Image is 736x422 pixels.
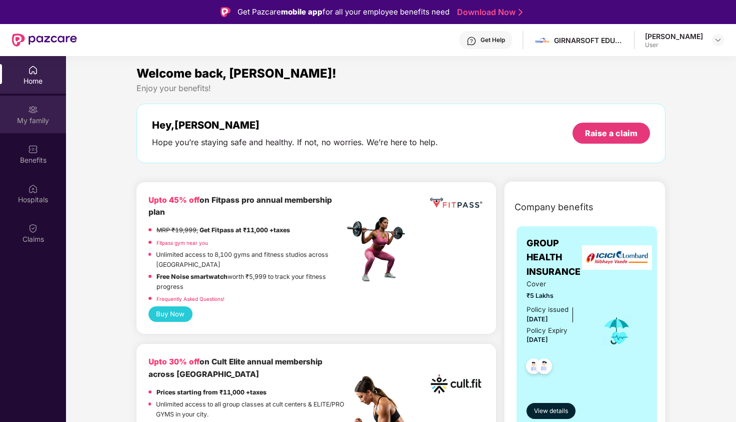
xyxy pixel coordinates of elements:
[534,406,568,416] span: View details
[521,355,546,380] img: svg+xml;base64,PHN2ZyB4bWxucz0iaHR0cDovL3d3dy53My5vcmcvMjAwMC9zdmciIHdpZHRoPSI0OC45NDMiIGhlaWdodD...
[237,6,449,18] div: Get Pazcare for all your employee benefits need
[526,279,587,289] span: Cover
[156,296,224,302] a: Frequently Asked Questions!
[585,128,637,139] div: Raise a claim
[199,226,290,234] strong: Get Fitpass at ₹11,000 +taxes
[148,195,199,205] b: Upto 45% off
[344,214,414,284] img: fpp.png
[281,7,322,17] strong: mobile app
[582,245,652,270] img: insurerLogo
[554,36,624,45] div: GIRNARSOFT EDUCATION SERVICES PRIVATE LIMITED
[28,144,38,154] img: svg+xml;base64,PHN2ZyBpZD0iQmVuZWZpdHMiIHhtbG5zPSJodHRwOi8vd3d3LnczLm9yZy8yMDAwL3N2ZyIgd2lkdGg9Ij...
[457,7,519,18] a: Download Now
[714,36,722,44] img: svg+xml;base64,PHN2ZyBpZD0iRHJvcGRvd24tMzJ4MzIiIHhtbG5zPSJodHRwOi8vd3d3LnczLm9yZy8yMDAwL3N2ZyIgd2...
[156,399,344,419] p: Unlimited access to all group classes at cult centers & ELITE/PRO GYMS in your city.
[526,236,587,279] span: GROUP HEALTH INSURANCE
[136,83,665,94] div: Enjoy your benefits!
[645,41,703,49] div: User
[526,336,548,343] span: [DATE]
[428,356,484,412] img: cult.png
[12,34,77,47] img: New Pazcare Logo
[526,315,548,323] span: [DATE]
[480,36,505,44] div: Get Help
[148,357,199,366] b: Upto 30% off
[526,304,568,315] div: Policy issued
[518,7,522,18] img: Stroke
[152,119,438,131] div: Hey, [PERSON_NAME]
[28,65,38,75] img: svg+xml;base64,PHN2ZyBpZD0iSG9tZSIgeG1sbnM9Imh0dHA6Ly93d3cudzMub3JnLzIwMDAvc3ZnIiB3aWR0aD0iMjAiIG...
[600,314,633,347] img: icon
[514,200,593,214] span: Company benefits
[156,250,344,269] p: Unlimited access to 8,100 gyms and fitness studios across [GEOGRAPHIC_DATA]
[152,137,438,148] div: Hope you’re staying safe and healthy. If not, no worries. We’re here to help.
[220,7,230,17] img: Logo
[28,223,38,233] img: svg+xml;base64,PHN2ZyBpZD0iQ2xhaW0iIHhtbG5zPSJodHRwOi8vd3d3LnczLm9yZy8yMDAwL3N2ZyIgd2lkdGg9IjIwIi...
[156,240,208,246] a: Fitpass gym near you
[136,66,336,81] span: Welcome back, [PERSON_NAME]!
[148,357,322,378] b: on Cult Elite annual membership across [GEOGRAPHIC_DATA]
[28,105,38,115] img: svg+xml;base64,PHN2ZyB3aWR0aD0iMjAiIGhlaWdodD0iMjAiIHZpZXdCb3g9IjAgMCAyMCAyMCIgZmlsbD0ibm9uZSIgeG...
[526,403,575,419] button: View details
[156,273,227,280] strong: Free Noise smartwatch
[156,272,344,291] p: worth ₹5,999 to track your fitness progress
[645,32,703,41] div: [PERSON_NAME]
[428,194,484,212] img: fppp.png
[148,195,332,217] b: on Fitpass pro annual membership plan
[526,291,587,301] span: ₹5 Lakhs
[156,226,198,234] del: MRP ₹19,999,
[535,33,549,48] img: cd%20colored%20full%20logo%20(1).png
[156,388,266,396] strong: Prices starting from ₹11,000 +taxes
[28,184,38,194] img: svg+xml;base64,PHN2ZyBpZD0iSG9zcGl0YWxzIiB4bWxucz0iaHR0cDovL3d3dy53My5vcmcvMjAwMC9zdmciIHdpZHRoPS...
[148,306,192,322] button: Buy Now
[466,36,476,46] img: svg+xml;base64,PHN2ZyBpZD0iSGVscC0zMngzMiIgeG1sbnM9Imh0dHA6Ly93d3cudzMub3JnLzIwMDAvc3ZnIiB3aWR0aD...
[532,355,556,380] img: svg+xml;base64,PHN2ZyB4bWxucz0iaHR0cDovL3d3dy53My5vcmcvMjAwMC9zdmciIHdpZHRoPSI0OC45NDMiIGhlaWdodD...
[526,325,567,336] div: Policy Expiry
